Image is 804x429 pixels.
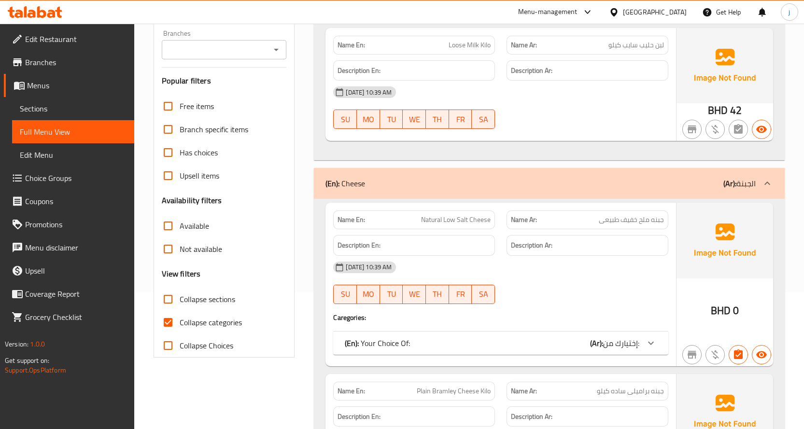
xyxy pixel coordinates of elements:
span: جبنه براميلى ساده كيلو [597,386,664,396]
h3: View filters [162,268,201,279]
button: TU [380,285,403,304]
button: Purchased item [705,345,725,364]
span: MO [361,112,376,126]
span: WE [407,287,422,301]
span: Coverage Report [25,288,127,300]
span: 1.0.0 [30,338,45,350]
span: Free items [180,100,214,112]
button: FR [449,110,472,129]
button: TH [426,110,449,129]
span: Has choices [180,147,218,158]
strong: Description En: [338,65,381,77]
span: FR [453,112,468,126]
span: 42 [730,101,742,120]
span: [DATE] 10:39 AM [342,88,395,97]
span: Edit Menu [20,149,127,161]
span: Collapse sections [180,293,235,305]
span: [DATE] 10:39 AM [342,263,395,272]
span: لبن حليب سايب كيلو [608,40,664,50]
p: الجبنة [723,178,756,189]
span: Collapse categories [180,317,242,328]
button: TH [426,285,449,304]
span: MO [361,287,376,301]
span: Not available [180,243,222,255]
strong: Name En: [338,215,365,225]
span: Version: [5,338,28,350]
img: Ae5nvW7+0k+MAAAAAElFTkSuQmCC [677,28,773,103]
a: Menus [4,74,134,97]
a: Promotions [4,213,134,236]
strong: Name Ar: [511,215,537,225]
span: Promotions [25,219,127,230]
button: SU [333,285,357,304]
h3: Popular filters [162,75,287,86]
span: إختيارك من: [603,336,639,350]
button: WE [403,110,426,129]
span: WE [407,112,422,126]
span: Full Menu View [20,126,127,138]
span: Loose Milk Kilo [449,40,491,50]
h4: Caregories: [333,313,668,322]
span: Grocery Checklist [25,311,127,323]
span: Collapse Choices [180,340,233,351]
span: BHD [708,101,728,120]
span: BHD [711,301,731,320]
button: Not branch specific item [682,345,702,364]
span: Branch specific items [180,124,248,135]
span: جبنه ملح خفيف طبيعى [599,215,664,225]
span: Available [180,220,209,232]
button: TU [380,110,403,129]
strong: Name En: [338,386,365,396]
strong: Description Ar: [511,411,552,423]
strong: Description Ar: [511,65,552,77]
span: TU [384,112,399,126]
a: Branches [4,51,134,74]
a: Edit Menu [12,143,134,166]
p: Cheese [325,178,365,189]
strong: Description En: [338,239,381,251]
span: SU [338,112,353,126]
button: Available [752,345,771,364]
button: MO [357,285,380,304]
span: Edit Restaurant [25,33,127,45]
button: Open [269,43,283,56]
div: (En): Your Choice Of:(Ar):إختيارك من: [333,332,668,355]
button: Has choices [729,345,748,364]
div: (En): Cheese(Ar):الجبنة [314,168,785,199]
button: MO [357,110,380,129]
span: j [789,7,790,17]
div: Menu-management [518,6,578,18]
strong: Description Ar: [511,239,552,251]
strong: Description En: [338,411,381,423]
span: Choice Groups [25,172,127,184]
a: Sections [12,97,134,120]
a: Choice Groups [4,166,134,190]
span: TU [384,287,399,301]
p: Your Choice Of: [345,337,410,349]
span: Upsell items [180,170,219,181]
a: Full Menu View [12,120,134,143]
a: Support.OpsPlatform [5,364,66,376]
div: (En): Milk(Ar):الحليب [314,24,785,160]
a: Coverage Report [4,282,134,305]
span: TH [430,287,445,301]
strong: Name En: [338,40,365,50]
a: Grocery Checklist [4,305,134,329]
b: (Ar): [590,336,603,350]
button: SA [472,110,495,129]
h3: Availability filters [162,195,222,206]
button: Not branch specific item [682,120,702,139]
b: (En): [345,336,359,350]
button: WE [403,285,426,304]
span: SU [338,287,353,301]
span: Sections [20,103,127,114]
div: [GEOGRAPHIC_DATA] [623,7,687,17]
span: TH [430,112,445,126]
a: Upsell [4,259,134,282]
button: Not has choices [729,120,748,139]
a: Coupons [4,190,134,213]
span: Menus [27,80,127,91]
strong: Name Ar: [511,386,537,396]
button: SA [472,285,495,304]
a: Menu disclaimer [4,236,134,259]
